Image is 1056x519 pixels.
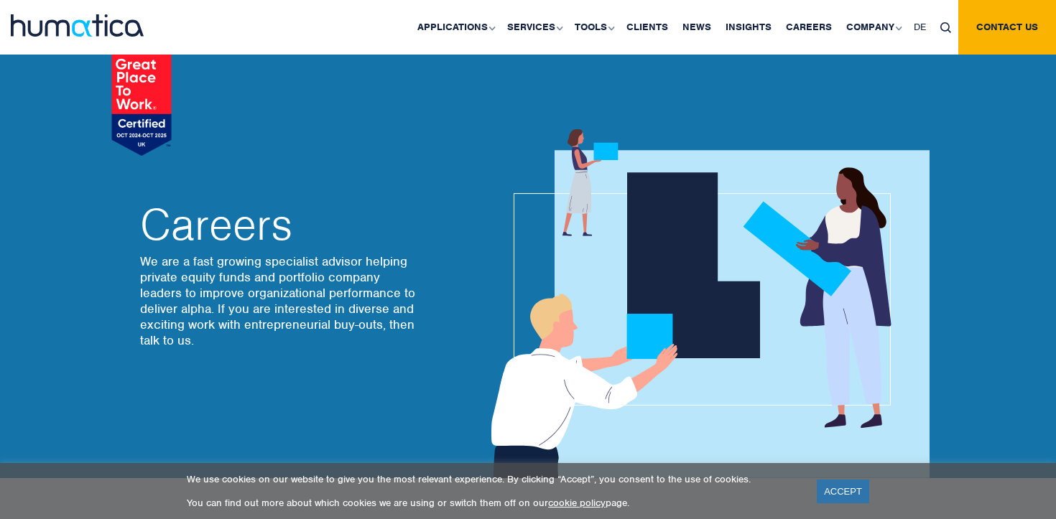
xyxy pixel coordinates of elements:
[817,480,869,503] a: ACCEPT
[478,129,930,478] img: about_banner1
[11,14,144,37] img: logo
[940,22,951,33] img: search_icon
[914,21,926,33] span: DE
[548,497,606,509] a: cookie policy
[140,203,420,246] h2: Careers
[187,497,799,509] p: You can find out more about which cookies we are using or switch them off on our page.
[140,253,420,348] p: We are a fast growing specialist advisor helping private equity funds and portfolio company leade...
[187,473,799,485] p: We use cookies on our website to give you the most relevant experience. By clicking “Accept”, you...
